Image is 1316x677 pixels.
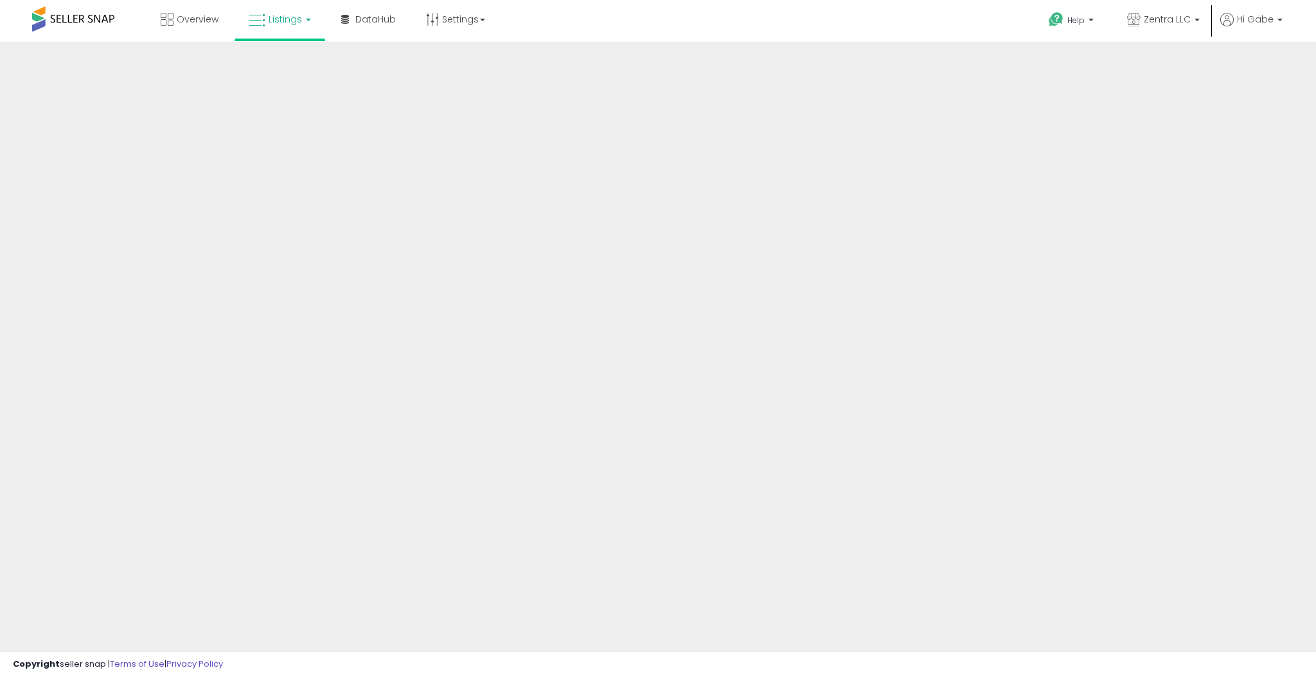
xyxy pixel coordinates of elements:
[269,13,302,26] span: Listings
[1144,13,1191,26] span: Zentra LLC
[1220,13,1283,42] a: Hi Gabe
[1038,2,1107,42] a: Help
[355,13,396,26] span: DataHub
[1048,12,1064,28] i: Get Help
[1067,15,1085,26] span: Help
[1237,13,1274,26] span: Hi Gabe
[177,13,218,26] span: Overview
